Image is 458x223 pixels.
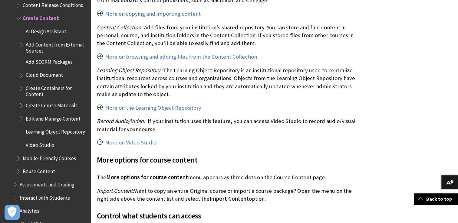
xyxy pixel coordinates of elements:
[97,173,362,181] p: The menu appears as three dots on the Course Content page.
[414,193,458,205] a: Back to top
[97,211,201,221] span: Control what students can access
[105,139,157,146] a: More on Video Studio
[105,104,201,111] a: More on the Learning Object Repository
[20,193,70,201] span: Interact with Students
[26,127,85,135] span: Learning Object Repository
[209,195,249,202] span: Import Content
[97,66,362,98] p: The Learning Object Repository is an institutional repository used to centralize institutional re...
[23,166,55,175] span: Reuse Content
[26,40,87,54] span: Add Content from External Sources
[105,53,257,60] a: More on browsing and adding files from the Content Collection
[26,57,73,65] span: Add SCORM Packages
[97,24,362,47] p: : Add files from your institution's shared repository. You can store and find content in personal...
[97,24,141,31] span: Content Collection
[26,83,87,97] span: Create Containers for Content
[23,153,76,161] span: Mobile-Friendly Courses
[26,114,81,122] span: Edit and Manage Content
[97,187,134,194] span: Import Content:
[5,205,20,220] button: Open Preferences
[26,100,77,108] span: Create Course Materials
[20,206,39,214] span: Analytics
[97,155,197,165] span: More options for course content
[26,140,54,148] span: Video Studio
[97,67,160,74] span: Learning Object Repository
[97,187,362,203] p: Want to copy an entire Original course or import a course package? Open the menu on the right sid...
[97,117,362,133] p: If your institution uses this feature, you can access Video Studio to record audio/visual materia...
[106,174,188,181] span: More options for course content
[97,118,145,124] span: Record Audio/Video:
[161,67,163,74] span: :
[26,70,63,78] span: Cloud Document
[20,179,74,188] span: Assessments and Grading
[26,26,66,34] span: AI Design Assistant
[105,10,201,18] a: More on copying and importing content
[23,13,59,21] span: Create Content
